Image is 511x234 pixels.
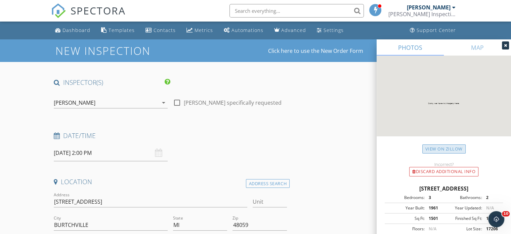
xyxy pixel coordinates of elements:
div: Templates [109,27,135,33]
h4: Location [54,177,287,186]
a: Click here to use the New Order Form [268,48,363,54]
div: Year Built: [387,205,425,211]
a: MAP [444,39,511,56]
div: Williams Inspections LLC [388,11,456,18]
div: Automations [231,27,263,33]
div: Contacts [154,27,176,33]
div: Floors: [387,226,425,232]
a: Advanced [271,24,309,37]
div: [PERSON_NAME] [54,100,95,106]
div: 1501 [425,215,444,222]
a: Settings [314,24,346,37]
a: Templates [98,24,137,37]
div: Incorrect? [377,162,511,167]
a: Dashboard [52,24,93,37]
h1: New Inspection [55,45,204,57]
div: Support Center [417,27,456,33]
input: Search everything... [229,4,364,18]
div: Finished Sq Ft: [444,215,482,222]
span: N/A [429,226,436,232]
span: N/A [486,205,494,211]
div: Bedrooms: [387,195,425,201]
div: Sq Ft: [387,215,425,222]
div: 3 [425,195,444,201]
div: [PERSON_NAME] [407,4,451,11]
a: SPECTORA [51,9,126,23]
div: Year Updated: [444,205,482,211]
input: Select date [54,145,168,161]
a: Automations (Basic) [221,24,266,37]
div: 1501 [482,215,501,222]
a: Support Center [407,24,459,37]
div: Lot Size: [444,226,482,232]
div: Metrics [195,27,213,33]
img: The Best Home Inspection Software - Spectora [51,3,66,18]
a: Contacts [143,24,178,37]
span: 10 [502,211,510,216]
iframe: Intercom live chat [488,211,504,227]
i: arrow_drop_down [160,99,168,107]
div: Bathrooms: [444,195,482,201]
div: 17206 [482,226,501,232]
span: SPECTORA [71,3,126,18]
div: Discard Additional info [409,167,478,176]
h4: Date/Time [54,131,287,140]
div: Address Search [246,179,290,188]
h4: INSPECTOR(S) [54,78,170,87]
label: [PERSON_NAME] specifically requested [184,99,282,106]
img: streetview [377,56,511,153]
div: Dashboard [62,27,90,33]
a: View on Zillow [422,144,466,154]
div: 2 [482,195,501,201]
div: Advanced [281,27,306,33]
div: [STREET_ADDRESS] [385,185,503,193]
a: Metrics [184,24,216,37]
div: Settings [324,27,344,33]
a: PHOTOS [377,39,444,56]
div: 1961 [425,205,444,211]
